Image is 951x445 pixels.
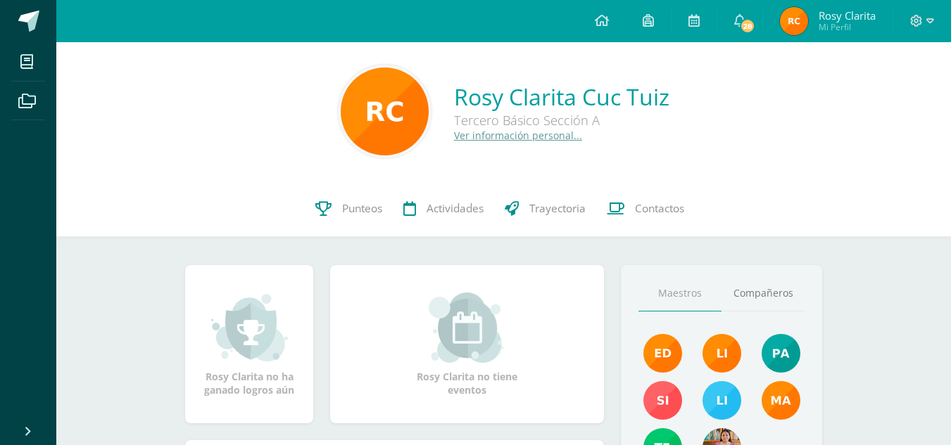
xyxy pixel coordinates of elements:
[211,292,288,363] img: achievement_small.png
[494,181,596,237] a: Trayectoria
[454,112,669,129] div: Tercero Básico Sección A
[635,201,684,216] span: Contactos
[397,292,538,396] div: Rosy Clarita no tiene eventos
[429,292,505,363] img: event_small.png
[638,276,722,311] a: Maestros
[454,82,669,112] a: Rosy Clarita Cuc Tuiz
[819,8,876,22] span: Rosy Clarita
[722,276,805,311] a: Compañeros
[341,67,429,155] img: d2322f949cc0806538c818d76d2edb3a.png
[762,381,800,420] img: 560278503d4ca08c21e9c7cd40ba0529.png
[703,381,741,420] img: 93ccdf12d55837f49f350ac5ca2a40a5.png
[305,181,393,237] a: Punteos
[199,292,299,396] div: Rosy Clarita no ha ganado logros aún
[703,334,741,373] img: cefb4344c5418beef7f7b4a6cc3e812c.png
[454,129,582,142] a: Ver información personal...
[596,181,695,237] a: Contactos
[529,201,586,216] span: Trayectoria
[643,334,682,373] img: f40e456500941b1b33f0807dd74ea5cf.png
[740,18,755,34] span: 28
[780,7,808,35] img: d6563e441361322da49c5220f9b496b6.png
[762,334,800,373] img: 40c28ce654064086a0d3fb3093eec86e.png
[427,201,484,216] span: Actividades
[342,201,382,216] span: Punteos
[643,381,682,420] img: f1876bea0eda9ed609c3471a3207beac.png
[393,181,494,237] a: Actividades
[819,21,876,33] span: Mi Perfil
